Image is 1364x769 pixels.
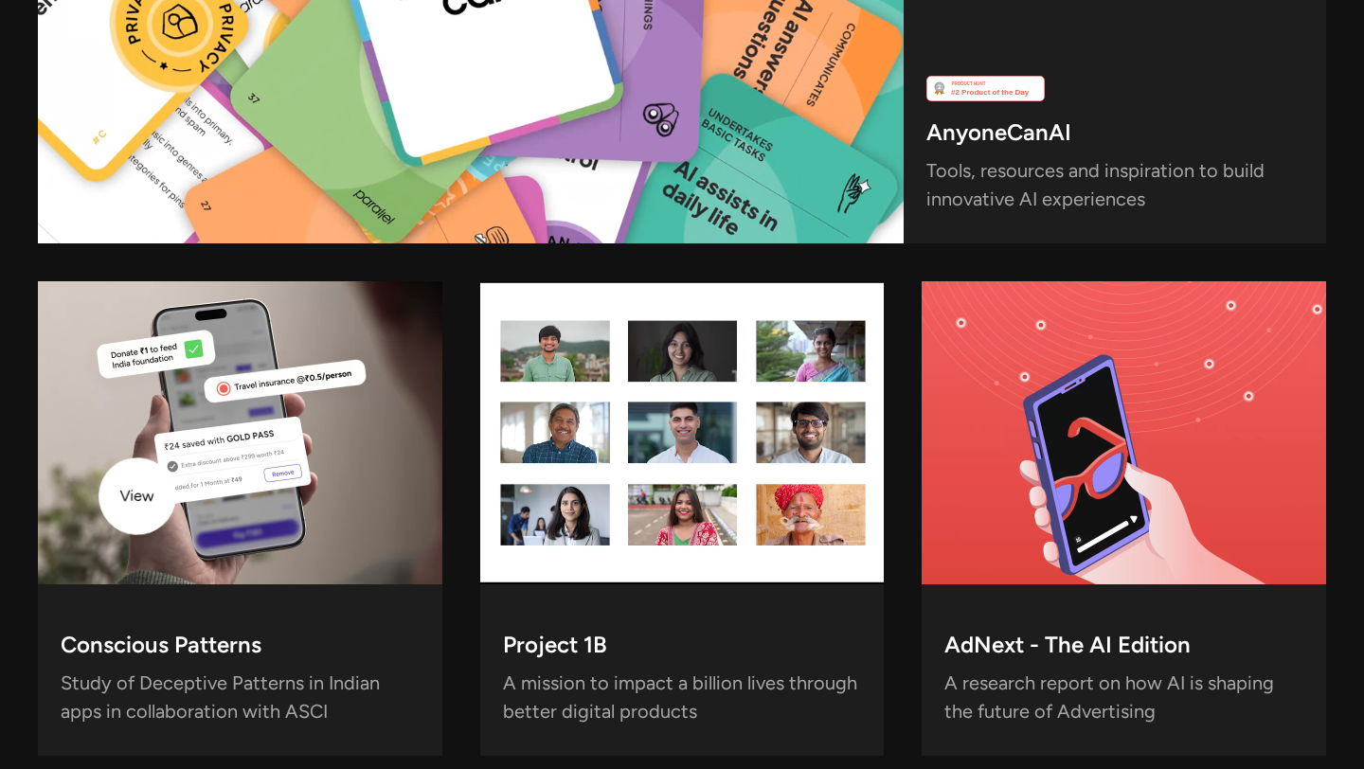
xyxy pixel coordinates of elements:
p: Tools, resources and inspiration to build innovative AI experiences [926,163,1303,212]
p: A research report on how AI is shaping the future of Advertising [944,676,1303,725]
a: Project 1BA mission to impact a billion lives through better digital products [480,281,885,757]
h3: AdNext - The AI Edition [944,637,1191,663]
a: Conscious PatternsStudy of Deceptive Patterns in Indian apps in collaboration with ASCI [38,281,442,757]
h3: Project 1B [503,637,607,663]
a: AdNext - The AI EditionA research report on how AI is shaping the future of Advertising [922,281,1326,757]
p: A mission to impact a billion lives through better digital products [503,676,862,725]
p: Study of Deceptive Patterns in Indian apps in collaboration with ASCI [61,676,420,725]
h3: AnyoneCanAI [926,124,1071,150]
h3: Conscious Patterns [61,637,261,663]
